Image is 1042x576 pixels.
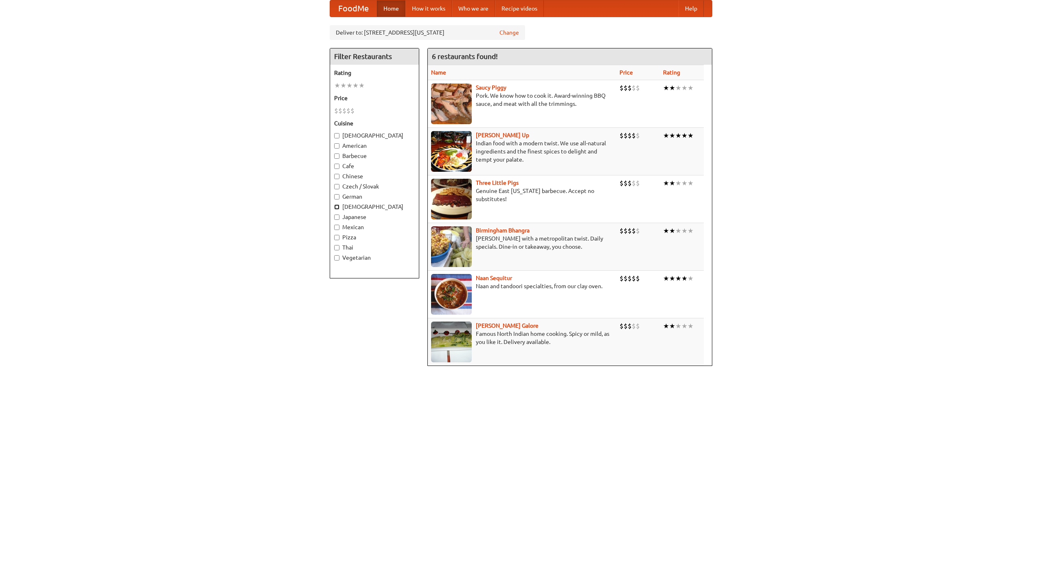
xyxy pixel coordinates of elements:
[624,274,628,283] li: $
[628,226,632,235] li: $
[687,131,694,140] li: ★
[431,139,613,164] p: Indian food with a modern twist. We use all-natural ingredients and the finest spices to delight ...
[352,81,359,90] li: ★
[431,83,472,124] img: saucy.jpg
[334,164,339,169] input: Cafe
[476,227,530,234] a: Birmingham Bhangra
[687,83,694,92] li: ★
[431,330,613,346] p: Famous North Indian home cooking. Spicy or mild, as you like it. Delivery available.
[431,187,613,203] p: Genuine East [US_STATE] barbecue. Accept no substitutes!
[632,83,636,92] li: $
[681,131,687,140] li: ★
[499,28,519,37] a: Change
[632,322,636,331] li: $
[636,131,640,140] li: $
[334,203,415,211] label: [DEMOGRAPHIC_DATA]
[476,84,506,91] a: Saucy Piggy
[669,226,675,235] li: ★
[476,275,512,281] a: Naan Sequitur
[334,94,415,102] h5: Price
[681,83,687,92] li: ★
[681,274,687,283] li: ★
[431,69,446,76] a: Name
[340,81,346,90] li: ★
[334,193,415,201] label: German
[495,0,544,17] a: Recipe videos
[669,83,675,92] li: ★
[452,0,495,17] a: Who we are
[334,152,415,160] label: Barbecue
[334,223,415,231] label: Mexican
[669,274,675,283] li: ★
[681,226,687,235] li: ★
[476,322,539,329] a: [PERSON_NAME] Galore
[334,142,415,150] label: American
[687,226,694,235] li: ★
[330,48,419,65] h4: Filter Restaurants
[334,194,339,199] input: German
[334,255,339,261] input: Vegetarian
[663,226,669,235] li: ★
[431,234,613,251] p: [PERSON_NAME] with a metropolitan twist. Daily specials. Dine-in or takeaway, you choose.
[624,83,628,92] li: $
[334,174,339,179] input: Chinese
[675,274,681,283] li: ★
[334,254,415,262] label: Vegetarian
[334,162,415,170] label: Cafe
[669,179,675,188] li: ★
[334,182,415,191] label: Czech / Slovak
[476,180,519,186] a: Three Little Pigs
[431,274,472,315] img: naansequitur.jpg
[334,153,339,159] input: Barbecue
[675,226,681,235] li: ★
[334,133,339,138] input: [DEMOGRAPHIC_DATA]
[334,184,339,189] input: Czech / Slovak
[679,0,704,17] a: Help
[620,322,624,331] li: $
[624,179,628,188] li: $
[334,233,415,241] label: Pizza
[334,131,415,140] label: [DEMOGRAPHIC_DATA]
[624,226,628,235] li: $
[632,179,636,188] li: $
[663,322,669,331] li: ★
[675,322,681,331] li: ★
[334,172,415,180] label: Chinese
[620,274,624,283] li: $
[334,225,339,230] input: Mexican
[431,322,472,362] img: currygalore.jpg
[334,69,415,77] h5: Rating
[620,179,624,188] li: $
[628,179,632,188] li: $
[334,106,338,115] li: $
[628,274,632,283] li: $
[620,69,633,76] a: Price
[431,131,472,172] img: curryup.jpg
[681,322,687,331] li: ★
[636,179,640,188] li: $
[624,131,628,140] li: $
[334,81,340,90] li: ★
[681,179,687,188] li: ★
[476,132,529,138] b: [PERSON_NAME] Up
[359,81,365,90] li: ★
[620,83,624,92] li: $
[632,131,636,140] li: $
[628,322,632,331] li: $
[663,69,680,76] a: Rating
[431,179,472,219] img: littlepigs.jpg
[628,83,632,92] li: $
[675,131,681,140] li: ★
[431,282,613,290] p: Naan and tandoori specialties, from our clay oven.
[687,179,694,188] li: ★
[334,235,339,240] input: Pizza
[675,83,681,92] li: ★
[632,274,636,283] li: $
[346,81,352,90] li: ★
[334,119,415,127] h5: Cuisine
[350,106,355,115] li: $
